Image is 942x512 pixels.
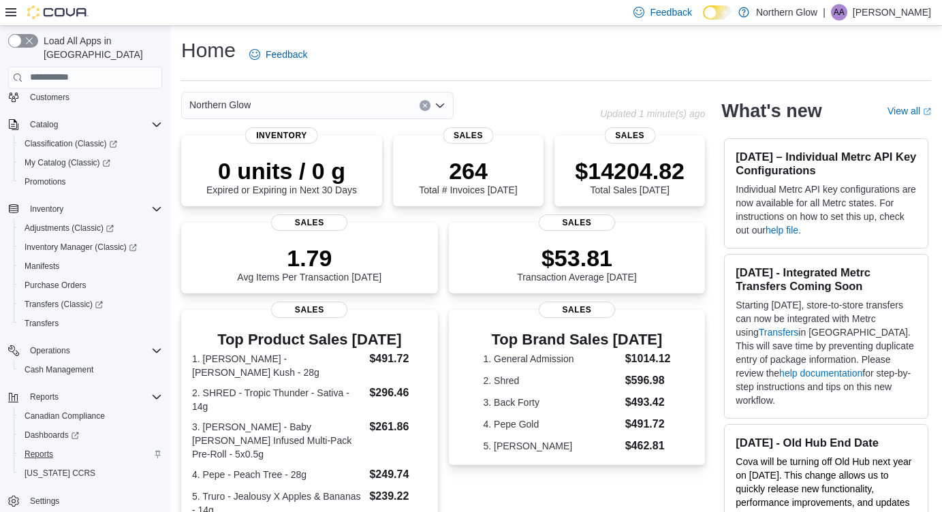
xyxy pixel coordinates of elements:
[736,298,917,407] p: Starting [DATE], store-to-store transfers can now be integrated with Metrc using in [GEOGRAPHIC_D...
[25,280,87,291] span: Purchase Orders
[736,182,917,237] p: Individual Metrc API key configurations are now available for all Metrc states. For instructions ...
[14,426,168,445] a: Dashboards
[443,127,494,144] span: Sales
[192,352,364,379] dt: 1. [PERSON_NAME] - [PERSON_NAME] Kush - 28g
[192,332,427,348] h3: Top Product Sales [DATE]
[237,244,381,272] p: 1.79
[244,41,313,68] a: Feedback
[25,389,64,405] button: Reports
[369,419,426,435] dd: $261.86
[625,394,671,411] dd: $493.42
[419,157,517,195] div: Total # Invoices [DATE]
[736,150,917,177] h3: [DATE] – Individual Metrc API Key Configurations
[19,174,72,190] a: Promotions
[14,276,168,295] button: Purchase Orders
[30,92,69,103] span: Customers
[19,362,162,378] span: Cash Management
[604,127,655,144] span: Sales
[369,351,426,367] dd: $491.72
[19,446,162,462] span: Reports
[25,116,162,133] span: Catalog
[25,449,53,460] span: Reports
[721,100,821,122] h2: What's new
[369,488,426,505] dd: $239.22
[19,258,65,274] a: Manifests
[625,438,671,454] dd: $462.81
[517,244,637,272] p: $53.81
[25,468,95,479] span: [US_STATE] CCRS
[14,464,168,483] button: [US_STATE] CCRS
[14,406,168,426] button: Canadian Compliance
[756,4,817,20] p: Northern Glow
[19,258,162,274] span: Manifests
[3,199,168,219] button: Inventory
[483,374,619,387] dt: 2. Shred
[181,37,236,64] h1: Home
[3,115,168,134] button: Catalog
[25,318,59,329] span: Transfers
[369,385,426,401] dd: $296.46
[483,417,619,431] dt: 4. Pepe Gold
[14,445,168,464] button: Reports
[25,299,103,310] span: Transfers (Classic)
[853,4,931,20] p: [PERSON_NAME]
[25,389,162,405] span: Reports
[25,223,114,234] span: Adjustments (Classic)
[3,87,168,107] button: Customers
[14,153,168,172] a: My Catalog (Classic)
[19,408,162,424] span: Canadian Compliance
[517,244,637,283] div: Transaction Average [DATE]
[19,174,162,190] span: Promotions
[575,157,685,185] p: $14204.82
[25,342,76,359] button: Operations
[19,315,162,332] span: Transfers
[25,89,75,106] a: Customers
[19,277,162,293] span: Purchase Orders
[19,239,162,255] span: Inventory Manager (Classic)
[30,119,58,130] span: Catalog
[703,5,732,20] input: Dark Mode
[575,157,685,195] div: Total Sales [DATE]
[206,157,357,195] div: Expired or Expiring in Next 30 Days
[19,296,108,313] a: Transfers (Classic)
[834,4,845,20] span: AA
[625,351,671,367] dd: $1014.12
[25,493,65,509] a: Settings
[38,34,162,61] span: Load All Apps in [GEOGRAPHIC_DATA]
[19,362,99,378] a: Cash Management
[30,204,63,214] span: Inventory
[271,302,347,318] span: Sales
[625,372,671,389] dd: $596.98
[14,219,168,238] a: Adjustments (Classic)
[823,4,826,20] p: |
[888,106,931,116] a: View allExternal link
[192,468,364,481] dt: 4. Pepe - Peach Tree - 28g
[483,332,670,348] h3: Top Brand Sales [DATE]
[19,135,123,152] a: Classification (Classic)
[14,257,168,276] button: Manifests
[419,157,517,185] p: 264
[25,342,162,359] span: Operations
[25,261,59,272] span: Manifests
[25,116,63,133] button: Catalog
[19,465,101,481] a: [US_STATE] CCRS
[19,155,116,171] a: My Catalog (Classic)
[25,411,105,421] span: Canadian Compliance
[831,4,847,20] div: Alison Albert
[189,97,251,113] span: Northern Glow
[539,214,615,231] span: Sales
[25,430,79,441] span: Dashboards
[206,157,357,185] p: 0 units / 0 g
[25,364,93,375] span: Cash Management
[483,439,619,453] dt: 5. [PERSON_NAME]
[19,239,142,255] a: Inventory Manager (Classic)
[19,408,110,424] a: Canadian Compliance
[435,100,445,111] button: Open list of options
[19,155,162,171] span: My Catalog (Classic)
[923,108,931,116] svg: External link
[14,295,168,314] a: Transfers (Classic)
[266,48,307,61] span: Feedback
[25,201,69,217] button: Inventory
[650,5,691,19] span: Feedback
